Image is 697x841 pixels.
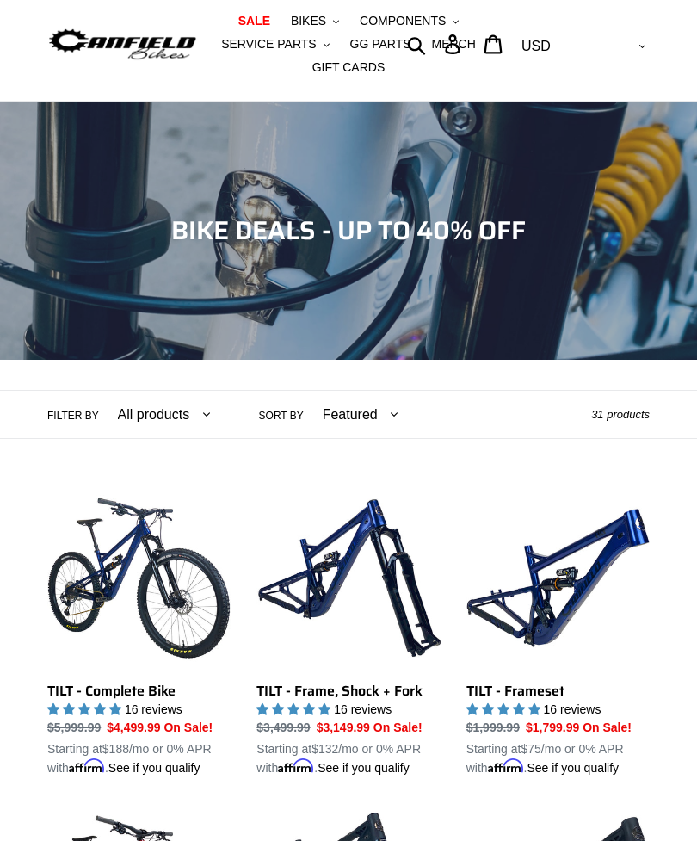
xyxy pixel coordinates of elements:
button: COMPONENTS [351,9,467,33]
a: SALE [230,9,279,33]
label: Sort by [259,408,304,424]
span: BIKE DEALS - UP TO 40% OFF [171,210,526,250]
a: GG PARTS [342,33,420,56]
span: GG PARTS [350,37,411,52]
button: SERVICE PARTS [213,33,337,56]
span: BIKES [291,14,326,28]
button: BIKES [282,9,348,33]
img: Canfield Bikes [47,26,198,64]
span: SERVICE PARTS [221,37,316,52]
span: GIFT CARDS [312,60,386,75]
span: SALE [238,14,270,28]
span: COMPONENTS [360,14,446,28]
span: 31 products [591,408,650,421]
a: GIFT CARDS [304,56,394,79]
label: Filter by [47,408,99,424]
